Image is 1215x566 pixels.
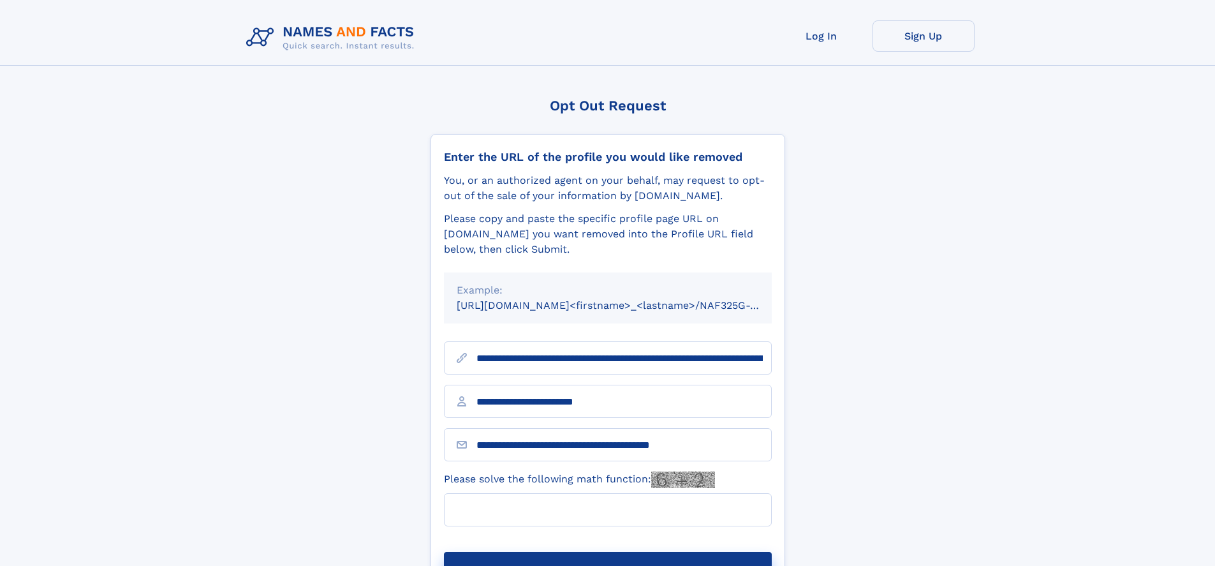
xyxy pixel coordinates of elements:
img: Logo Names and Facts [241,20,425,55]
small: [URL][DOMAIN_NAME]<firstname>_<lastname>/NAF325G-xxxxxxxx [457,299,796,311]
div: Please copy and paste the specific profile page URL on [DOMAIN_NAME] you want removed into the Pr... [444,211,772,257]
div: Enter the URL of the profile you would like removed [444,150,772,164]
div: Opt Out Request [431,98,785,114]
div: Example: [457,283,759,298]
label: Please solve the following math function: [444,472,715,488]
a: Sign Up [873,20,975,52]
a: Log In [770,20,873,52]
div: You, or an authorized agent on your behalf, may request to opt-out of the sale of your informatio... [444,173,772,204]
